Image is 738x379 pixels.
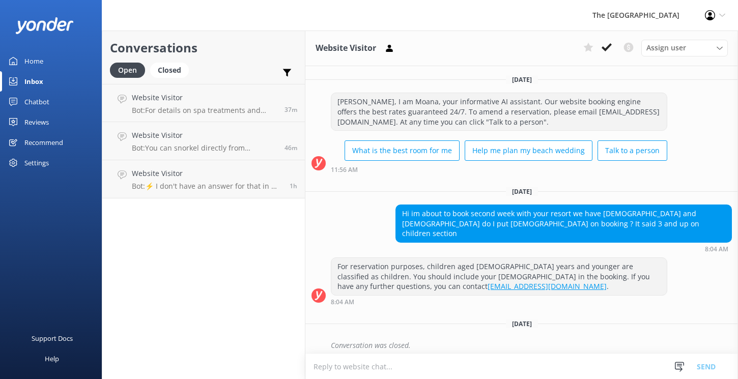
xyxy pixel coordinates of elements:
[24,153,49,173] div: Settings
[102,84,305,122] a: Website VisitorBot:For details on spa treatments and prices, please email [EMAIL_ADDRESS][DOMAIN_...
[150,63,189,78] div: Closed
[102,122,305,160] a: Website VisitorBot:You can snorkel directly from [GEOGRAPHIC_DATA] at [GEOGRAPHIC_DATA] and disco...
[331,298,667,305] div: Sep 26 2025 02:04pm (UTC -10:00) Pacific/Honolulu
[45,348,59,369] div: Help
[506,75,538,84] span: [DATE]
[465,140,592,161] button: Help me plan my beach wedding
[331,166,667,173] div: Sep 25 2025 05:56pm (UTC -10:00) Pacific/Honolulu
[705,246,728,252] strong: 8:04 AM
[24,92,49,112] div: Chatbot
[110,64,150,75] a: Open
[132,130,277,141] h4: Website Visitor
[488,281,607,291] a: [EMAIL_ADDRESS][DOMAIN_NAME]
[311,337,732,354] div: 2025-09-28T02:11:07.851
[24,132,63,153] div: Recommend
[331,167,358,173] strong: 11:56 AM
[102,160,305,198] a: Website VisitorBot:⚡ I don't have an answer for that in my knowledge base. Please try and rephras...
[316,42,376,55] h3: Website Visitor
[345,140,460,161] button: What is the best room for me
[641,40,728,56] div: Assign User
[646,42,686,53] span: Assign user
[285,143,297,152] span: Sep 27 2025 11:55pm (UTC -10:00) Pacific/Honolulu
[506,187,538,196] span: [DATE]
[132,168,282,179] h4: Website Visitor
[290,182,297,190] span: Sep 27 2025 11:24pm (UTC -10:00) Pacific/Honolulu
[331,93,667,130] div: [PERSON_NAME], I am Moana, your informative AI assistant. Our website booking engine offers the b...
[331,258,667,295] div: For reservation purposes, children aged [DEMOGRAPHIC_DATA] years and younger are classified as ch...
[132,92,277,103] h4: Website Visitor
[506,319,538,328] span: [DATE]
[395,245,732,252] div: Sep 26 2025 02:04pm (UTC -10:00) Pacific/Honolulu
[15,17,74,34] img: yonder-white-logo.png
[32,328,73,348] div: Support Docs
[396,205,731,242] div: Hi im about to book second week with your resort we have [DEMOGRAPHIC_DATA] and [DEMOGRAPHIC_DATA...
[132,106,277,115] p: Bot: For details on spa treatments and prices, please email [EMAIL_ADDRESS][DOMAIN_NAME] to reque...
[132,143,277,153] p: Bot: You can snorkel directly from [GEOGRAPHIC_DATA] at [GEOGRAPHIC_DATA] and discover the beauti...
[110,38,297,57] h2: Conversations
[150,64,194,75] a: Closed
[24,51,43,71] div: Home
[598,140,667,161] button: Talk to a person
[24,71,43,92] div: Inbox
[285,105,297,114] span: Sep 28 2025 12:04am (UTC -10:00) Pacific/Honolulu
[24,112,49,132] div: Reviews
[110,63,145,78] div: Open
[331,299,354,305] strong: 8:04 AM
[132,182,282,191] p: Bot: ⚡ I don't have an answer for that in my knowledge base. Please try and rephrase your questio...
[331,337,732,354] div: Conversation was closed.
